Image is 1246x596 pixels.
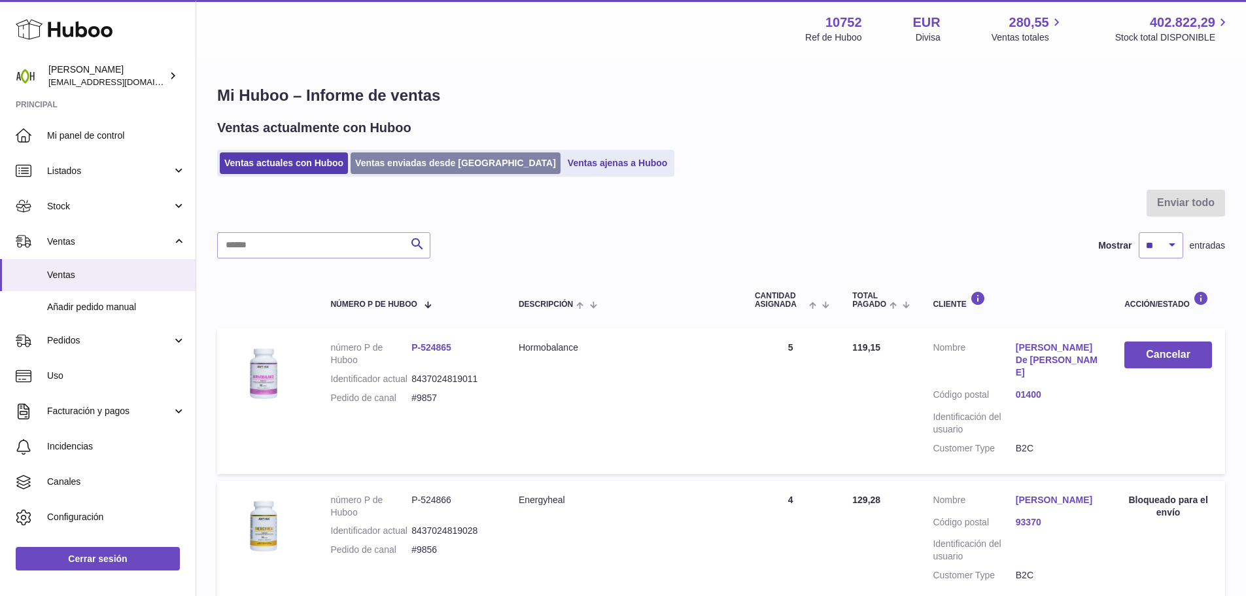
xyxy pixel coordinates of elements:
img: internalAdmin-10752@internal.huboo.com [16,66,35,86]
a: [PERSON_NAME] De [PERSON_NAME] [1016,342,1098,379]
dt: Pedido de canal [330,392,411,404]
dt: número P de Huboo [330,342,411,366]
a: 402.822,29 Stock total DISPONIBLE [1115,14,1230,44]
div: Energyheal [519,494,729,506]
h2: Ventas actualmente con Huboo [217,119,411,137]
dt: Identificador actual [330,373,411,385]
dd: #9856 [411,544,493,556]
span: Ventas totales [992,31,1064,44]
a: Ventas enviadas desde [GEOGRAPHIC_DATA] [351,152,561,174]
dt: Identificador actual [330,525,411,537]
dt: Código postal [933,516,1015,532]
strong: 10752 [825,14,862,31]
a: Ventas actuales con Huboo [220,152,348,174]
div: [PERSON_NAME] [48,63,166,88]
dd: 8437024819011 [411,373,493,385]
div: Cliente [933,291,1098,309]
div: Acción/Estado [1124,291,1212,309]
span: Descripción [519,300,573,309]
dd: P-524866 [411,494,493,519]
dt: Customer Type [933,442,1015,455]
span: 129,28 [852,495,880,505]
div: Ref de Huboo [805,31,861,44]
a: Cerrar sesión [16,547,180,570]
span: entradas [1190,239,1225,252]
span: número P de Huboo [330,300,417,309]
span: Listados [47,165,172,177]
dd: 8437024819028 [411,525,493,537]
span: Configuración [47,511,186,523]
dt: Código postal [933,389,1015,404]
span: Cantidad ASIGNADA [755,292,806,309]
span: Añadir pedido manual [47,301,186,313]
dt: Nombre [933,342,1015,382]
span: 119,15 [852,342,880,353]
img: 107521706523581.jpg [230,342,296,407]
td: 5 [742,328,839,474]
label: Mostrar [1098,239,1132,252]
h1: Mi Huboo – Informe de ventas [217,85,1225,106]
img: 107521706523525.jpg [230,494,296,559]
dt: número P de Huboo [330,494,411,519]
dt: Nombre [933,494,1015,510]
dd: B2C [1016,569,1098,582]
span: Pedidos [47,334,172,347]
dt: Customer Type [933,569,1015,582]
span: 280,55 [1009,14,1049,31]
span: Total pagado [852,292,886,309]
dd: #9857 [411,392,493,404]
strong: EUR [913,14,941,31]
span: Stock total DISPONIBLE [1115,31,1230,44]
span: Incidencias [47,440,186,453]
a: P-524865 [411,342,451,353]
span: Ventas [47,236,172,248]
div: Bloqueado para el envío [1124,494,1212,519]
span: 402.822,29 [1150,14,1215,31]
a: 01400 [1016,389,1098,401]
span: Mi panel de control [47,130,186,142]
span: Uso [47,370,186,382]
span: Facturación y pagos [47,405,172,417]
a: 280,55 Ventas totales [992,14,1064,44]
span: Ventas [47,269,186,281]
div: Divisa [916,31,941,44]
span: Stock [47,200,172,213]
a: [PERSON_NAME] [1016,494,1098,506]
span: Canales [47,476,186,488]
dd: B2C [1016,442,1098,455]
a: Ventas ajenas a Huboo [563,152,672,174]
dt: Identificación del usuario [933,538,1015,563]
dt: Pedido de canal [330,544,411,556]
a: 93370 [1016,516,1098,529]
div: Hormobalance [519,342,729,354]
dt: Identificación del usuario [933,411,1015,436]
span: [EMAIL_ADDRESS][DOMAIN_NAME] [48,77,192,87]
button: Cancelar [1124,342,1212,368]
